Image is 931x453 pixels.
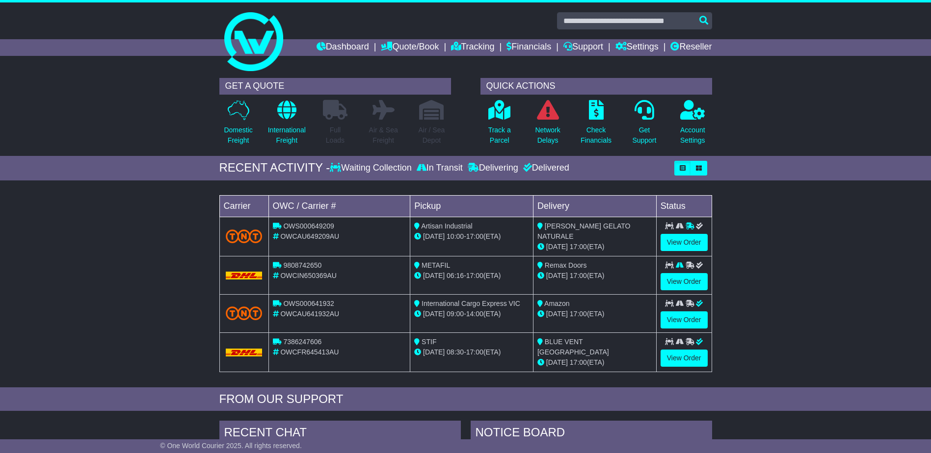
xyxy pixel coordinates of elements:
span: OWCFR645413AU [280,348,339,356]
a: NetworkDelays [534,100,560,151]
img: DHL.png [226,272,263,279]
a: CheckFinancials [580,100,612,151]
span: 14:00 [466,310,483,318]
span: 9808742650 [283,261,321,269]
div: Delivered [521,163,569,174]
span: [DATE] [423,348,445,356]
div: RECENT CHAT [219,421,461,447]
span: [DATE] [546,310,568,318]
a: View Order [661,350,708,367]
div: Waiting Collection [330,163,414,174]
span: [PERSON_NAME] GELATO NATURALE [537,222,630,240]
span: Amazon [544,300,569,307]
a: View Order [661,273,708,290]
span: [DATE] [546,243,568,251]
div: NOTICE BOARD [471,421,712,447]
p: Track a Parcel [488,125,511,146]
p: Account Settings [680,125,705,146]
span: 17:00 [570,310,587,318]
p: Air / Sea Depot [419,125,445,146]
span: 10:00 [447,232,464,240]
span: OWCAU641932AU [280,310,339,318]
a: GetSupport [632,100,657,151]
img: DHL.png [226,349,263,356]
a: InternationalFreight [267,100,306,151]
span: International Cargo Express VIC [422,300,520,307]
td: OWC / Carrier # [268,195,410,217]
div: - (ETA) [414,347,529,357]
p: Network Delays [535,125,560,146]
div: (ETA) [537,357,652,368]
span: [DATE] [423,272,445,279]
div: (ETA) [537,242,652,252]
span: OWS000649209 [283,222,334,230]
span: Remax Doors [545,261,587,269]
span: [DATE] [546,358,568,366]
span: BLUE VENT [GEOGRAPHIC_DATA] [537,338,609,356]
td: Pickup [410,195,533,217]
td: Status [656,195,712,217]
span: © One World Courier 2025. All rights reserved. [160,442,302,450]
p: Full Loads [323,125,347,146]
div: FROM OUR SUPPORT [219,392,712,406]
a: Quote/Book [381,39,439,56]
a: Financials [506,39,551,56]
span: [DATE] [546,272,568,279]
div: RECENT ACTIVITY - [219,161,330,175]
a: AccountSettings [680,100,706,151]
span: 17:00 [466,348,483,356]
span: 06:16 [447,272,464,279]
img: TNT_Domestic.png [226,306,263,320]
span: 17:00 [570,272,587,279]
p: Domestic Freight [224,125,252,146]
span: 09:00 [447,310,464,318]
span: [DATE] [423,232,445,240]
a: Settings [615,39,659,56]
a: DomesticFreight [223,100,253,151]
div: In Transit [414,163,465,174]
div: (ETA) [537,309,652,319]
span: 17:00 [570,358,587,366]
span: METAFIL [422,261,450,269]
span: 08:30 [447,348,464,356]
span: [DATE] [423,310,445,318]
a: View Order [661,311,708,328]
a: Tracking [451,39,494,56]
p: International Freight [268,125,306,146]
span: 17:00 [570,243,587,251]
a: View Order [661,234,708,251]
div: - (ETA) [414,309,529,319]
div: GET A QUOTE [219,78,451,95]
td: Delivery [533,195,656,217]
div: QUICK ACTIONS [480,78,712,95]
a: Track aParcel [488,100,511,151]
td: Carrier [219,195,268,217]
span: 7386247606 [283,338,321,346]
div: - (ETA) [414,271,529,281]
p: Get Support [632,125,656,146]
div: (ETA) [537,271,652,281]
a: Reseller [670,39,712,56]
span: OWCIN650369AU [280,272,336,279]
span: Artisan Industrial [421,222,472,230]
p: Air & Sea Freight [369,125,398,146]
a: Support [563,39,603,56]
span: OWCAU649209AU [280,232,339,240]
img: TNT_Domestic.png [226,229,263,243]
span: 17:00 [466,272,483,279]
span: OWS000641932 [283,300,334,307]
a: Dashboard [317,39,369,56]
span: STIF [422,338,436,346]
div: - (ETA) [414,231,529,242]
p: Check Financials [581,125,612,146]
span: 17:00 [466,232,483,240]
div: Delivering [465,163,521,174]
